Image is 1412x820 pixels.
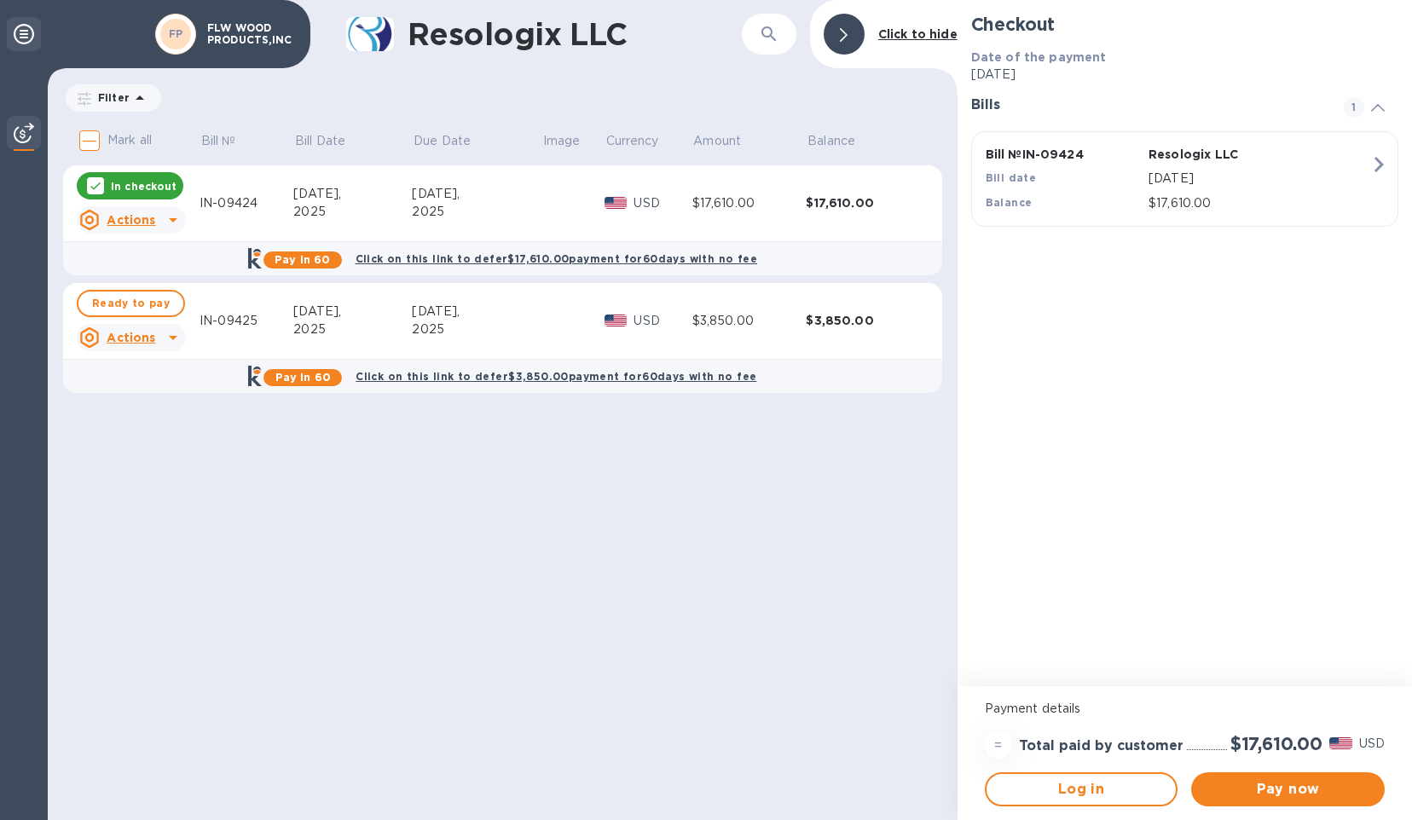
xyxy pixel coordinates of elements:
div: [DATE], [412,303,541,320]
div: IN-09425 [200,312,293,330]
b: Pay in 60 [275,371,331,384]
span: 1 [1344,97,1364,118]
b: Date of the payment [971,50,1107,64]
div: IN-09424 [200,194,293,212]
span: Pay now [1205,779,1371,800]
span: Bill № [201,132,258,150]
p: [DATE] [971,66,1398,84]
div: 2025 [293,320,412,338]
p: [DATE] [1149,170,1370,188]
b: Click to hide [878,27,958,41]
img: USD [605,315,628,326]
img: USD [1329,737,1352,749]
b: Pay in 60 [275,253,330,266]
u: Actions [107,331,155,344]
p: Bill Date [295,132,345,150]
span: Log in [1000,779,1163,800]
button: Ready to pay [77,290,185,317]
p: Filter [91,90,130,105]
p: USD [634,194,692,212]
div: 2025 [293,203,412,221]
div: $17,610.00 [692,194,807,212]
div: $3,850.00 [692,312,807,330]
div: $3,850.00 [806,312,920,329]
span: Due Date [414,132,493,150]
p: Amount [693,132,741,150]
div: = [985,731,1012,759]
div: [DATE], [293,303,412,320]
p: Resologix LLC [1149,146,1305,163]
h2: $17,610.00 [1230,733,1322,754]
h3: Total paid by customer [1019,738,1183,754]
button: Pay now [1191,772,1385,806]
p: Balance [807,132,855,150]
b: Click on this link to defer $17,610.00 payment for 60 days with no fee [356,252,757,265]
div: 2025 [412,203,541,221]
p: FLW WOOD PRODUCTS,INC [207,22,292,46]
u: Actions [107,213,155,227]
p: Currency [606,132,659,150]
div: $17,610.00 [806,194,920,211]
p: Image [543,132,581,150]
b: Bill date [986,171,1037,184]
div: [DATE], [293,185,412,203]
span: Balance [807,132,877,150]
p: Payment details [985,700,1385,718]
b: Click on this link to defer $3,850.00 payment for 60 days with no fee [356,370,756,383]
p: USD [1359,735,1385,753]
h3: Bills [971,97,1323,113]
p: $17,610.00 [1149,194,1370,212]
p: Mark all [107,131,152,149]
p: Bill № IN-09424 [986,146,1142,163]
img: USD [605,197,628,209]
div: 2025 [412,320,541,338]
button: Log in [985,772,1178,806]
p: USD [634,312,692,330]
span: Amount [693,132,763,150]
button: Bill №IN-09424Resologix LLCBill date[DATE]Balance$17,610.00 [971,131,1398,227]
h2: Checkout [971,14,1398,35]
p: Due Date [414,132,471,150]
div: [DATE], [412,185,541,203]
b: FP [169,27,183,40]
h1: Resologix LLC [408,16,706,52]
span: Ready to pay [92,293,170,314]
p: Bill № [201,132,236,150]
span: Bill Date [295,132,367,150]
p: In checkout [111,179,176,193]
b: Balance [986,196,1033,209]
